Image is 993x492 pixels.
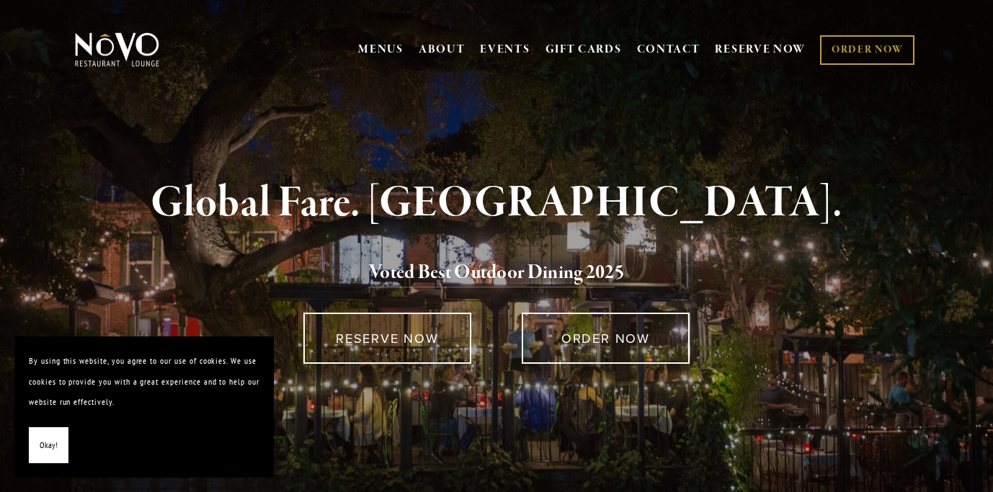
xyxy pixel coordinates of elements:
a: RESERVE NOW [303,313,471,364]
a: ORDER NOW [820,35,914,65]
a: RESERVE NOW [715,36,806,63]
a: EVENTS [480,43,530,57]
span: Okay! [40,435,58,456]
a: ABOUT [419,43,466,57]
button: Okay! [29,427,68,464]
strong: Global Fare. [GEOGRAPHIC_DATA]. [151,176,842,231]
h2: 5 [97,258,895,288]
img: Novo Restaurant &amp; Lounge [72,32,162,68]
section: Cookie banner [14,336,274,478]
a: Voted Best Outdoor Dining 202 [369,260,615,287]
a: CONTACT [637,36,700,63]
a: ORDER NOW [522,313,690,364]
a: GIFT CARDS [546,36,622,63]
a: MENUS [358,43,404,57]
p: By using this website, you agree to our use of cookies. We use cookies to provide you with a grea... [29,351,259,413]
